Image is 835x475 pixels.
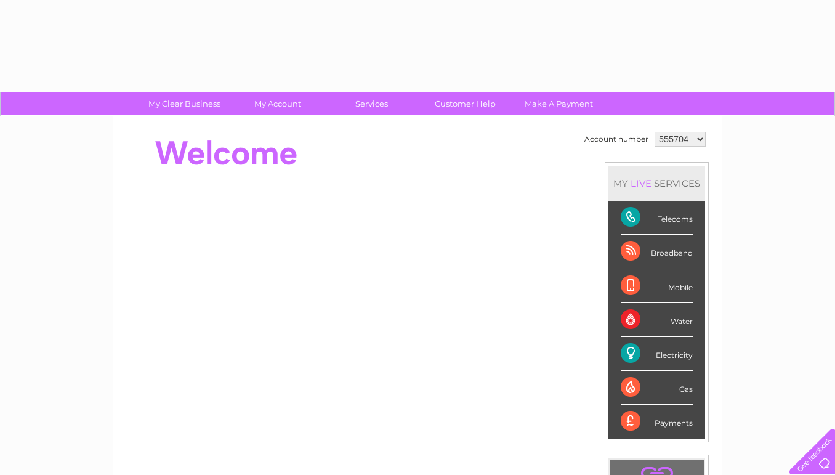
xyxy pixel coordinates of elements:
[621,303,693,337] div: Water
[134,92,235,115] a: My Clear Business
[508,92,610,115] a: Make A Payment
[621,201,693,235] div: Telecoms
[621,337,693,371] div: Electricity
[227,92,329,115] a: My Account
[621,405,693,438] div: Payments
[321,92,422,115] a: Services
[581,129,651,150] td: Account number
[621,269,693,303] div: Mobile
[608,166,705,201] div: MY SERVICES
[621,235,693,269] div: Broadband
[628,177,654,189] div: LIVE
[414,92,516,115] a: Customer Help
[621,371,693,405] div: Gas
